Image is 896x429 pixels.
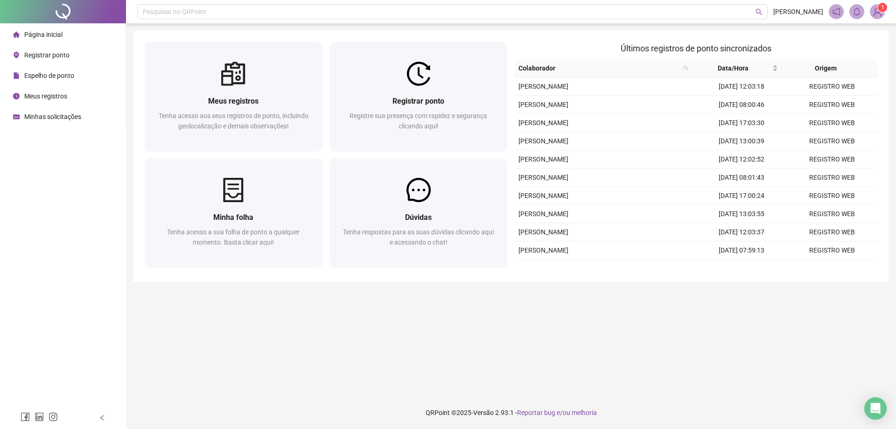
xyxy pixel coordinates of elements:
td: REGISTRO WEB [787,114,877,132]
span: [PERSON_NAME] [518,101,568,108]
span: Espelho de ponto [24,72,74,79]
span: linkedin [35,412,44,422]
span: [PERSON_NAME] [518,210,568,218]
td: [DATE] 12:02:52 [696,150,787,169]
span: Minhas solicitações [24,113,81,120]
span: Últimos registros de ponto sincronizados [621,43,771,53]
th: Data/Hora [693,59,782,77]
td: [DATE] 13:00:39 [696,132,787,150]
span: schedule [13,113,20,120]
td: [DATE] 17:03:30 [696,114,787,132]
td: REGISTRO WEB [787,205,877,223]
span: Meus registros [24,92,67,100]
span: environment [13,52,20,58]
span: Tenha acesso aos seus registros de ponto, incluindo geolocalização e demais observações! [159,112,308,130]
th: Origem [782,59,871,77]
a: DúvidasTenha respostas para as suas dúvidas clicando aqui e acessando o chat! [330,158,508,267]
span: Minha folha [213,213,253,222]
span: 1 [881,4,884,11]
span: Reportar bug e/ou melhoria [517,409,597,416]
span: facebook [21,412,30,422]
span: search [681,61,691,75]
a: Meus registrosTenha acesso aos seus registros de ponto, incluindo geolocalização e demais observa... [145,42,322,151]
span: Tenha respostas para as suas dúvidas clicando aqui e acessando o chat! [343,228,494,246]
span: Registrar ponto [24,51,70,59]
span: notification [832,7,840,16]
td: [DATE] 08:01:43 [696,169,787,187]
td: REGISTRO WEB [787,169,877,187]
span: Meus registros [208,97,259,105]
td: REGISTRO WEB [787,132,877,150]
td: [DATE] 08:00:46 [696,96,787,114]
span: [PERSON_NAME] [518,228,568,236]
span: file [13,72,20,79]
td: REGISTRO WEB [787,77,877,96]
span: search [756,8,763,15]
span: home [13,31,20,38]
span: Colaborador [518,63,679,73]
span: [PERSON_NAME] [518,192,568,199]
span: Registre sua presença com rapidez e segurança clicando aqui! [350,112,487,130]
footer: QRPoint © 2025 - 2.93.1 - [126,396,896,429]
span: clock-circle [13,93,20,99]
span: search [683,65,689,71]
td: REGISTRO WEB [787,241,877,260]
span: Dúvidas [405,213,432,222]
td: [DATE] 17:02:25 [696,260,787,278]
div: Open Intercom Messenger [864,397,887,420]
span: Versão [473,409,494,416]
span: Data/Hora [696,63,770,73]
td: REGISTRO WEB [787,223,877,241]
sup: Atualize o seu contato no menu Meus Dados [878,3,887,12]
td: [DATE] 17:00:24 [696,187,787,205]
span: [PERSON_NAME] [518,155,568,163]
span: Página inicial [24,31,63,38]
td: REGISTRO WEB [787,150,877,169]
img: 95096 [870,5,884,19]
span: bell [853,7,861,16]
span: Tenha acesso a sua folha de ponto a qualquer momento. Basta clicar aqui! [167,228,300,246]
a: Registrar pontoRegistre sua presença com rapidez e segurança clicando aqui! [330,42,508,151]
span: Registrar ponto [392,97,444,105]
td: [DATE] 12:03:18 [696,77,787,96]
td: REGISTRO WEB [787,260,877,278]
td: [DATE] 12:03:37 [696,223,787,241]
span: [PERSON_NAME] [518,83,568,90]
span: [PERSON_NAME] [773,7,823,17]
span: [PERSON_NAME] [518,246,568,254]
td: REGISTRO WEB [787,96,877,114]
td: [DATE] 13:03:55 [696,205,787,223]
span: left [99,415,105,421]
a: Minha folhaTenha acesso a sua folha de ponto a qualquer momento. Basta clicar aqui! [145,158,322,267]
span: instagram [49,412,58,422]
td: REGISTRO WEB [787,187,877,205]
td: [DATE] 07:59:13 [696,241,787,260]
span: [PERSON_NAME] [518,119,568,127]
span: [PERSON_NAME] [518,137,568,145]
span: [PERSON_NAME] [518,174,568,181]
